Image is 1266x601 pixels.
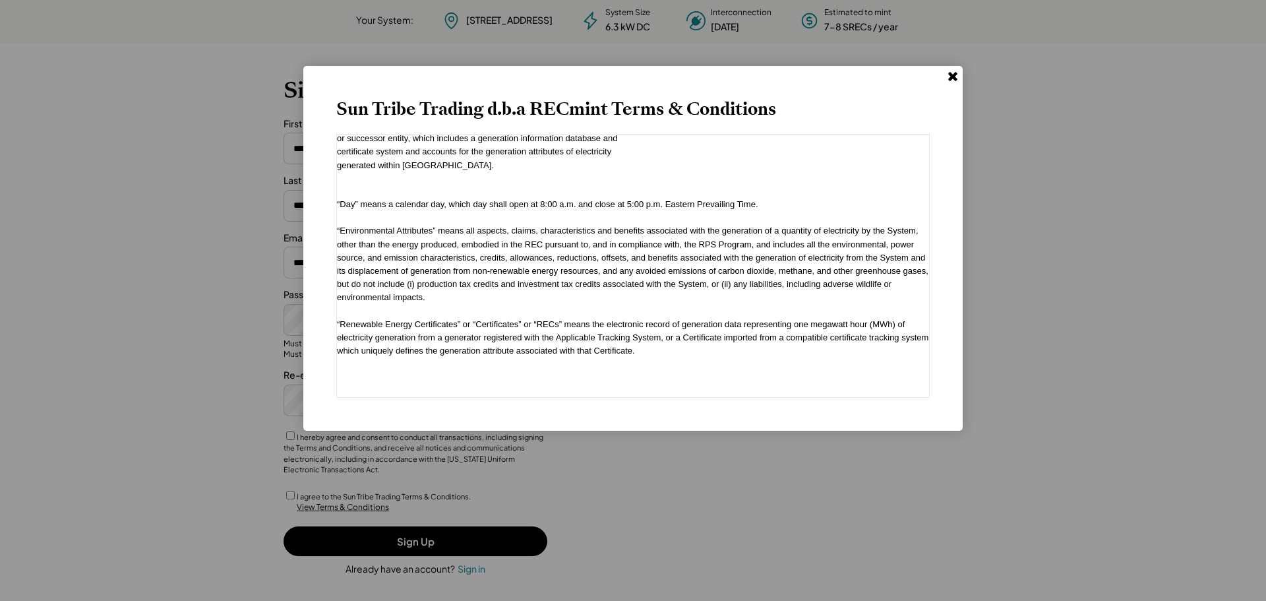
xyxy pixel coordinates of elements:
font: “Renewable Energy Certificates” or “Certificates” or “RECs” means the electronic record of genera... [337,319,931,356]
font: certificate system and accounts for the generation attributes of electricity [337,146,611,156]
h4: Sun Tribe Trading d.b.a RECmint Terms & Conditions [336,99,930,121]
font: generated within [GEOGRAPHIC_DATA]. [337,160,494,170]
font: or successor entity, which includes a generation information database and [337,133,617,143]
font: “Environmental Attributes” means all aspects, claims, characteristics and benefits associated wit... [337,226,930,302]
font: “Day” means a calendar day, which day shall open at 8:00 a.m. and close at 5:00 p.m. Eastern Prev... [337,199,758,209]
